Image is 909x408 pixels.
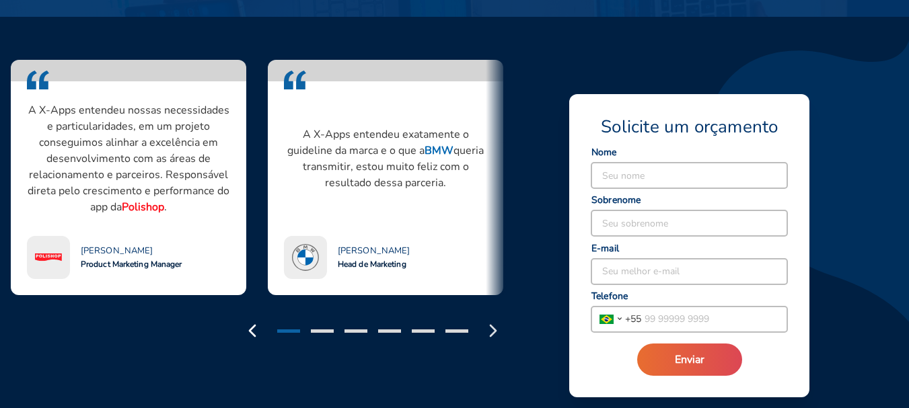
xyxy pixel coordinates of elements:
[591,210,787,236] input: Seu sobrenome
[81,259,182,270] span: Product Marketing Manager
[338,245,410,256] span: [PERSON_NAME]
[637,343,742,376] button: Enviar
[641,307,787,332] input: 99 99999 9999
[27,102,230,215] p: A X-Apps entendeu nossas necessidades e particularidades, em um projeto conseguimos alinhar a exc...
[338,259,406,270] span: Head de Marketing
[591,259,787,284] input: Seu melhor e-mail
[122,200,164,214] strong: Polishop
[425,143,453,158] strong: BMW
[601,116,778,138] span: Solicite um orçamento
[625,312,641,326] span: + 55
[591,163,787,188] input: Seu nome
[81,245,153,256] span: [PERSON_NAME]
[675,352,704,367] span: Enviar
[284,126,487,191] p: A X-Apps entendeu exatamente o guideline da marca e o que a queria transmitir, estou muito feliz ...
